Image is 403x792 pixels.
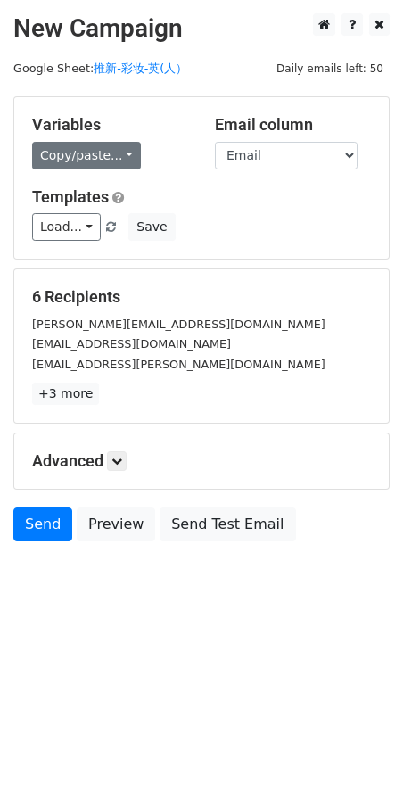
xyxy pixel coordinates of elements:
[32,115,188,135] h5: Variables
[32,451,371,471] h5: Advanced
[160,507,295,541] a: Send Test Email
[314,706,403,792] div: 聊天小组件
[94,62,187,75] a: 推新-彩妆-英(人）
[314,706,403,792] iframe: Chat Widget
[32,142,141,169] a: Copy/paste...
[32,287,371,307] h5: 6 Recipients
[13,13,390,44] h2: New Campaign
[128,213,175,241] button: Save
[13,507,72,541] a: Send
[32,318,325,331] small: [PERSON_NAME][EMAIL_ADDRESS][DOMAIN_NAME]
[215,115,371,135] h5: Email column
[32,187,109,206] a: Templates
[32,383,99,405] a: +3 more
[32,213,101,241] a: Load...
[32,337,231,351] small: [EMAIL_ADDRESS][DOMAIN_NAME]
[270,59,390,78] span: Daily emails left: 50
[13,62,187,75] small: Google Sheet:
[32,358,325,371] small: [EMAIL_ADDRESS][PERSON_NAME][DOMAIN_NAME]
[77,507,155,541] a: Preview
[270,62,390,75] a: Daily emails left: 50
